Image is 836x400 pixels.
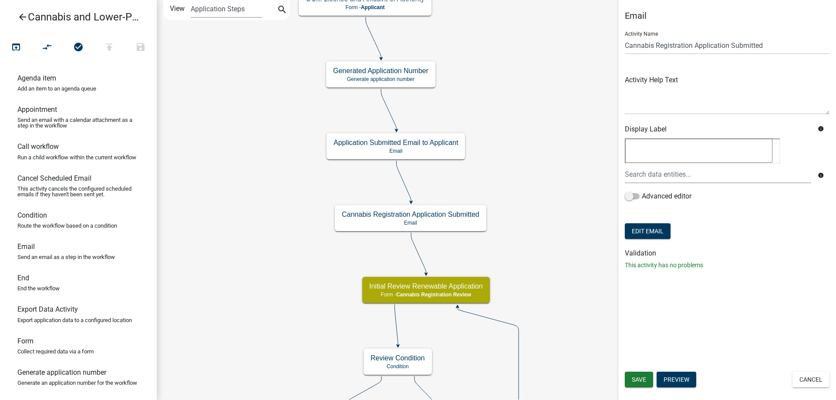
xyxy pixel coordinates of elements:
i: open_in_browser [11,42,21,54]
h6: Generate application number [17,368,106,376]
h6: Condition [17,211,47,219]
p: Email [342,220,479,226]
h6: Validation [625,249,829,257]
p: This activity has no problems [625,261,829,270]
i: info [818,126,824,132]
p: Send an email as a step in the workflow [17,254,115,260]
button: Save [125,38,156,57]
p: Export application data to a configured location [17,317,132,323]
button: Save [625,372,653,387]
button: No problems [63,38,94,57]
button: Edit Email [625,223,671,239]
i: publish [104,42,115,54]
i: save [135,42,146,54]
a: Cannabis and Lower-Potency Hemp Registration [7,7,143,27]
p: Form - [306,4,425,10]
input: Search data entities... [625,165,811,183]
span: Save [632,376,646,383]
i: info [818,172,824,178]
span: Cannabis Registration Review [396,292,471,298]
p: Condition [371,363,425,370]
button: Test Workflow [0,38,32,57]
p: End the workflow [17,286,60,291]
h6: Cancel Scheduled Email [17,174,91,182]
p: This activity cancels the configured scheduled emails if they haven't been sent yet. [17,186,139,197]
h5: Email [625,10,829,21]
label: Advanced editor [625,191,691,202]
p: Add an item to an agenda queue [17,86,96,91]
button: Auto Layout [31,38,63,57]
button: Preview [657,372,696,387]
p: Form - [369,292,483,298]
p: Send an email with a calendar attachment as a step in the workflow [17,117,139,128]
p: Run a child workflow within the current workflow [17,155,136,160]
button: search [275,3,289,17]
div: Workflow actions [0,38,156,59]
h6: Call workflow [17,142,59,151]
i: compare_arrows [42,42,53,54]
h6: Agenda item [17,74,56,82]
i: search [277,4,287,17]
p: Email [334,148,458,154]
h6: Form [17,337,34,345]
h6: Appointment [17,105,57,114]
h6: End [17,274,29,282]
h6: Email [17,242,35,251]
h5: Initial Review Renewable Application [369,282,483,290]
h6: Display Label [625,125,811,133]
h5: Generated Application Number [333,67,428,75]
p: Collect required data via a form [17,349,94,354]
p: Generate application number [333,76,428,82]
span: Applicant [361,4,385,10]
h5: Cannabis Registration Application Submitted [342,210,479,218]
i: check_circle [73,42,84,54]
p: Generate an application number for the workflow [17,380,137,386]
h6: Export Data Activity [17,305,78,313]
h5: Review Condition [371,354,425,362]
h5: Application Submitted Email to Applicant [334,138,458,147]
i: arrow_back [17,12,28,24]
button: Publish [94,38,125,57]
button: Cancel [792,372,829,387]
p: Route the workflow based on a condition [17,223,117,229]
